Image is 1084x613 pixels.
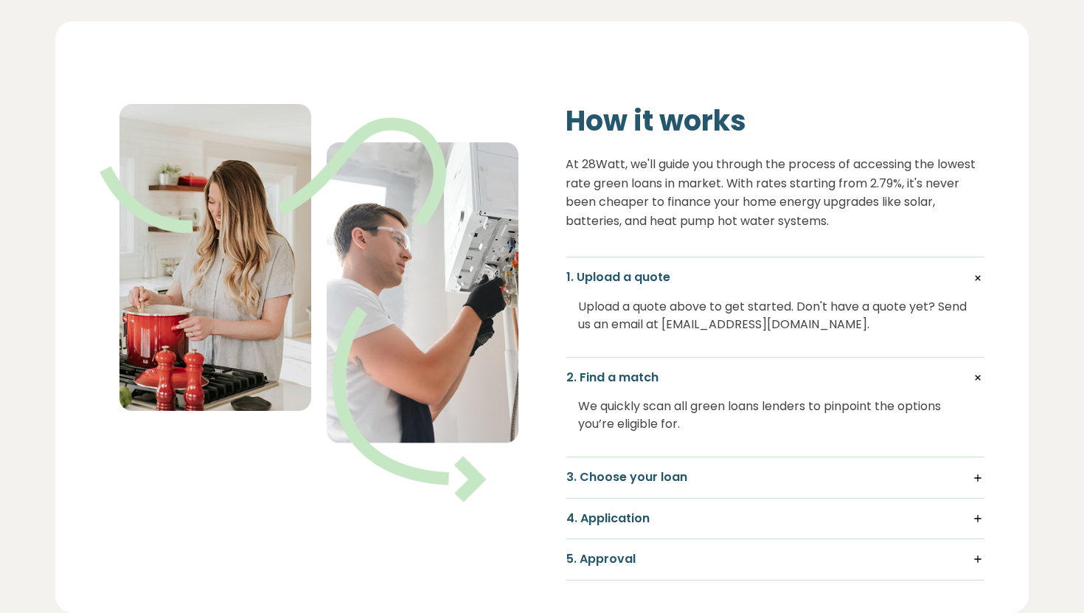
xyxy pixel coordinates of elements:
img: Illustration showing finance steps [100,104,518,502]
h5: 3. Choose your loan [566,469,984,485]
h5: 1. Upload a quote [566,269,984,285]
h5: 2. Find a match [566,370,984,386]
h2: How it works [566,104,984,138]
h5: 5. Approval [566,551,984,567]
iframe: Chat Widget [1010,542,1084,613]
div: We quickly scan all green loans lenders to pinpoint the options you’re eligible for. [578,386,972,445]
div: Upload a quote above to get started. Don't have a quote yet? Send us an email at [EMAIL_ADDRESS][... [578,286,972,345]
h5: 4. Application [566,510,984,527]
p: At 28Watt, we'll guide you through the process of accessing the lowest rate green loans in market... [566,155,984,230]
